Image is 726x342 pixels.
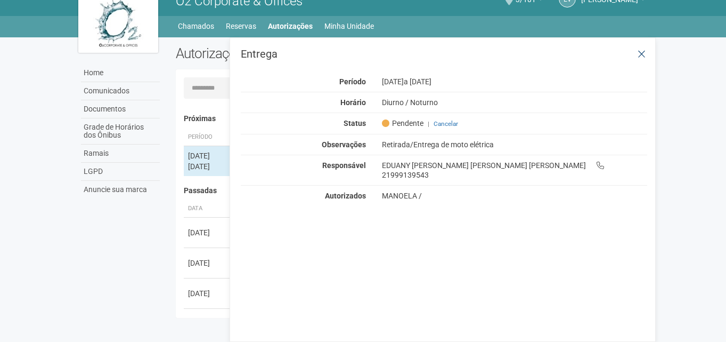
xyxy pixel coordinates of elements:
[382,191,648,201] div: MANOELA /
[325,192,366,200] strong: Autorizados
[374,140,656,149] div: Retirada/Entrega de moto elétrica
[81,82,160,100] a: Comunicados
[428,120,429,128] span: |
[184,187,640,195] h4: Passadas
[322,161,366,170] strong: Responsável
[188,258,227,268] div: [DATE]
[184,200,232,218] th: Data
[188,227,227,238] div: [DATE]
[81,100,160,118] a: Documentos
[81,118,160,145] a: Grade de Horários dos Ônibus
[81,145,160,163] a: Ramais
[184,115,640,123] h4: Próximas
[324,19,374,34] a: Minha Unidade
[434,120,458,128] a: Cancelar
[340,98,366,107] strong: Horário
[188,150,227,161] div: [DATE]
[339,77,366,86] strong: Período
[81,163,160,181] a: LGPD
[226,19,256,34] a: Reservas
[188,161,227,172] div: [DATE]
[374,161,656,180] div: EDUANY [PERSON_NAME] [PERSON_NAME] [PERSON_NAME] 21999139543
[178,19,214,34] a: Chamados
[188,288,227,299] div: [DATE]
[374,77,656,86] div: [DATE]
[344,119,366,128] strong: Status
[81,64,160,82] a: Home
[382,118,423,128] span: Pendente
[81,181,160,198] a: Anuncie sua marca
[322,140,366,149] strong: Observações
[374,98,656,107] div: Diurno / Noturno
[184,129,232,146] th: Período
[241,49,647,59] h3: Entrega
[176,45,404,61] h2: Autorizações
[268,19,313,34] a: Autorizações
[404,77,431,86] span: a [DATE]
